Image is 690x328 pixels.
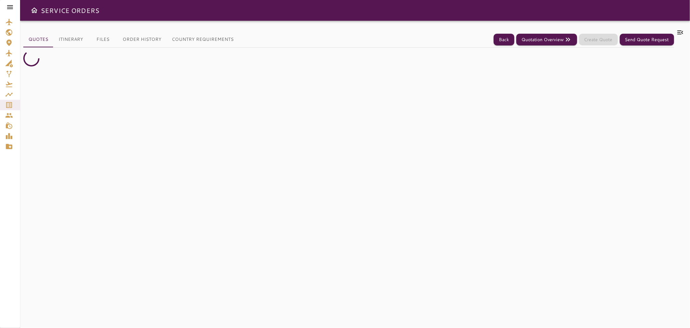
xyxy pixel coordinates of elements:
button: Quotation Overview [516,34,577,46]
button: Files [88,32,117,47]
button: Itinerary [53,32,88,47]
div: basic tabs example [23,32,239,47]
button: Send Quote Request [620,34,674,46]
button: Quotes [23,32,53,47]
button: Back [494,34,514,46]
button: Open drawer [28,4,41,17]
button: Order History [117,32,167,47]
h6: SERVICE ORDERS [41,5,99,16]
button: Country Requirements [167,32,239,47]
